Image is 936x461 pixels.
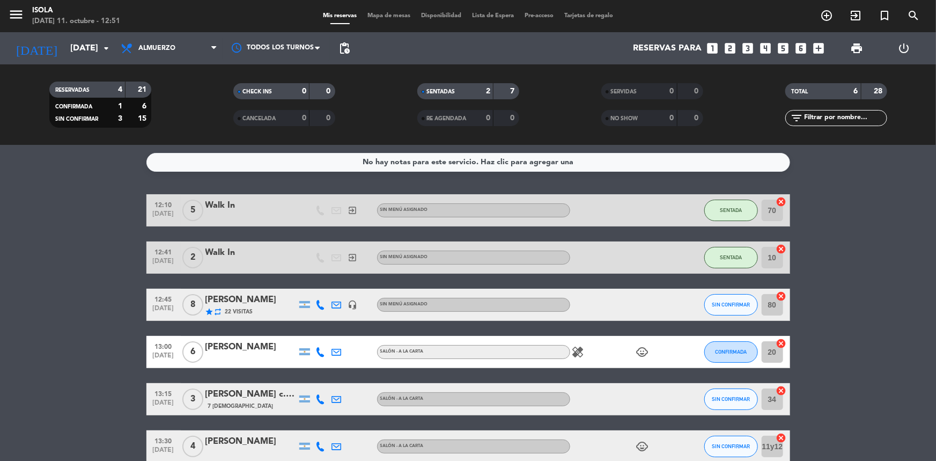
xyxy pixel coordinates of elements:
span: CONFIRMADA [56,104,93,109]
span: RESERVADAS [56,87,90,93]
span: Salón - A la Carta [380,397,424,401]
i: cancel [776,196,787,207]
i: add_circle_outline [820,9,833,22]
span: Sin menú asignado [380,302,428,306]
span: 2 [182,247,203,268]
span: 7 [DEMOGRAPHIC_DATA] [208,402,274,411]
strong: 4 [118,86,122,93]
i: healing [572,346,585,358]
span: 5 [182,200,203,221]
div: LOG OUT [881,32,928,64]
strong: 0 [694,87,701,95]
span: Mis reservas [318,13,362,19]
button: SIN CONFIRMAR [704,294,758,316]
span: TOTAL [792,89,808,94]
span: SENTADA [720,207,742,213]
i: [DATE] [8,36,65,60]
span: CANCELADA [243,116,276,121]
button: SENTADA [704,200,758,221]
strong: 2 [486,87,490,95]
div: [PERSON_NAME] [205,435,297,449]
i: cancel [776,338,787,349]
span: [DATE] [150,352,177,364]
span: Reservas para [633,43,702,54]
strong: 0 [670,114,674,122]
span: CHECK INS [243,89,272,94]
span: [DATE] [150,210,177,223]
i: search [907,9,920,22]
span: 12:41 [150,245,177,258]
div: [PERSON_NAME] c. [PERSON_NAME] [205,387,297,401]
i: power_settings_new [898,42,911,55]
button: SENTADA [704,247,758,268]
strong: 0 [302,87,306,95]
strong: 6 [142,103,149,110]
div: No hay notas para este servicio. Haz clic para agregar una [363,156,573,169]
span: SIN CONFIRMAR [712,302,750,308]
span: NO SHOW [611,116,638,121]
div: Walk In [205,199,297,213]
i: looks_4 [758,41,772,55]
span: [DATE] [150,399,177,412]
strong: 6 [854,87,858,95]
div: Walk In [205,246,297,260]
span: Salón - A la Carta [380,444,424,448]
i: child_care [636,346,649,358]
i: cancel [776,385,787,396]
button: SIN CONFIRMAR [704,389,758,410]
span: Almuerzo [138,45,175,52]
i: exit_to_app [348,206,358,215]
i: cancel [776,433,787,443]
span: SIN CONFIRMAR [712,443,750,449]
i: looks_6 [794,41,808,55]
span: [DATE] [150,447,177,459]
i: looks_one [705,41,719,55]
i: looks_two [723,41,737,55]
span: Sin menú asignado [380,255,428,259]
span: 13:00 [150,340,177,352]
span: 13:15 [150,387,177,399]
span: Mapa de mesas [362,13,416,19]
span: SENTADAS [427,89,455,94]
input: Filtrar por nombre... [804,112,887,124]
span: Salón - A la Carta [380,349,424,354]
span: Disponibilidad [416,13,467,19]
i: turned_in_not [878,9,891,22]
i: exit_to_app [348,253,358,262]
span: SIN CONFIRMAR [712,396,750,402]
span: 22 Visitas [225,308,253,316]
strong: 0 [302,114,306,122]
span: 12:45 [150,292,177,305]
strong: 21 [138,86,149,93]
span: pending_actions [338,42,351,55]
i: filter_list [791,112,804,125]
strong: 1 [118,103,122,110]
span: [DATE] [150,258,177,270]
strong: 0 [326,114,333,122]
span: 4 [182,436,203,457]
span: Sin menú asignado [380,208,428,212]
i: looks_5 [776,41,790,55]
div: Isola [32,5,120,16]
strong: 0 [510,114,517,122]
strong: 15 [138,115,149,122]
i: repeat [214,308,223,316]
i: add_box [812,41,826,55]
strong: 0 [670,87,674,95]
span: SENTADA [720,254,742,260]
strong: 7 [510,87,517,95]
i: star [205,308,214,316]
i: headset_mic [348,300,358,310]
i: cancel [776,244,787,254]
span: RE AGENDADA [427,116,467,121]
span: Pre-acceso [519,13,559,19]
i: exit_to_app [849,9,862,22]
strong: 28 [874,87,885,95]
span: SERVIDAS [611,89,637,94]
div: [DATE] 11. octubre - 12:51 [32,16,120,27]
i: child_care [636,440,649,453]
span: 8 [182,294,203,316]
i: menu [8,6,24,23]
strong: 0 [486,114,490,122]
strong: 0 [326,87,333,95]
